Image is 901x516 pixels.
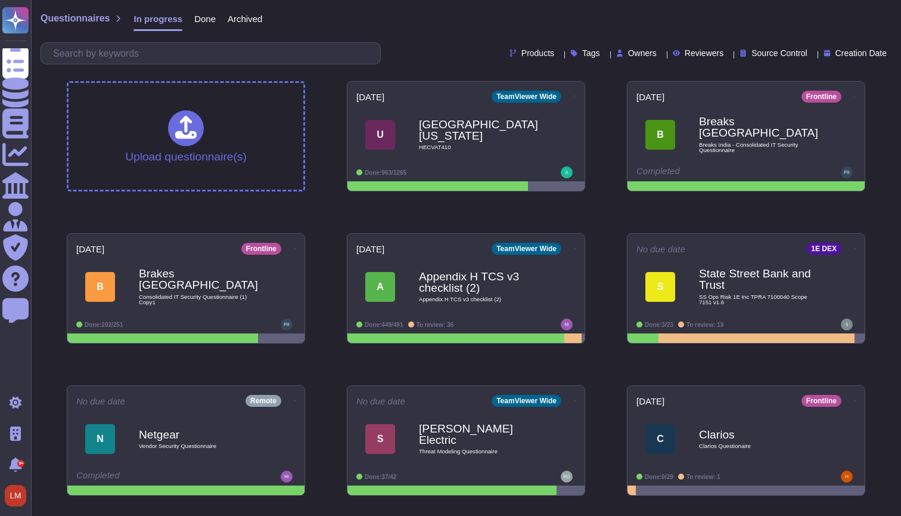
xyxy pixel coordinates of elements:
[356,245,384,254] span: [DATE]
[645,272,675,302] div: S
[133,14,182,23] span: In progress
[636,397,664,406] span: [DATE]
[636,92,664,101] span: [DATE]
[246,395,281,407] div: Remote
[47,43,380,64] input: Search by keywords
[685,49,723,57] span: Reviewers
[139,443,258,449] span: Vendor Security Questionnaire
[801,395,841,407] div: Frontline
[365,322,403,328] span: Done: 449/491
[419,296,538,302] span: Appendix H TCS v3 checklist (2)
[419,271,538,293] b: Appendix H TCS v3 checklist (2)
[699,443,818,449] span: Clarios Questionaire
[636,245,685,254] span: No due date
[686,322,724,328] span: To review: 19
[241,243,281,255] div: Frontline
[699,116,818,138] b: Breaks [GEOGRAPHIC_DATA]
[645,424,675,454] div: C
[419,423,538,446] b: [PERSON_NAME] Electric
[356,92,384,101] span: [DATE]
[85,272,115,302] div: B
[561,166,573,178] img: user
[699,294,818,305] span: SS Ops Risk 1E Inc TPRA 7100040 Scope 7151 v1.6
[645,120,675,150] div: B
[492,243,561,255] div: TeamViewer Wide
[628,49,657,57] span: Owners
[41,14,110,23] span: Questionnaires
[281,319,293,330] img: user
[751,49,807,57] span: Source Control
[686,474,720,480] span: To review: 1
[365,272,395,302] div: A
[582,49,600,57] span: Tags
[841,471,853,483] img: user
[806,243,841,255] div: 1E DEX
[365,474,396,480] span: Done: 37/42
[699,268,818,291] b: State Street Bank and Trust
[419,119,538,141] b: [GEOGRAPHIC_DATA][US_STATE]
[645,474,673,480] span: Done: 0/29
[841,166,853,178] img: user
[139,268,258,291] b: Brakes [GEOGRAPHIC_DATA]
[85,424,115,454] div: N
[17,460,24,467] div: 9+
[76,471,222,483] div: Completed
[561,319,573,330] img: user
[194,14,216,23] span: Done
[419,449,538,455] span: Threat Modeling Questionnaire
[699,429,818,440] b: Clarios
[492,395,561,407] div: TeamViewer Wide
[5,485,26,506] img: user
[365,169,406,176] span: Done: 963/1265
[139,294,258,305] span: Consolidated IT Security Questionnaire (1) Copy1
[281,471,293,483] img: user
[801,91,841,103] div: Frontline
[2,483,35,509] button: user
[125,110,247,162] div: Upload questionnaire(s)
[76,245,104,254] span: [DATE]
[841,319,853,330] img: user
[521,49,554,57] span: Products
[645,322,673,328] span: Done: 3/23
[365,120,395,150] div: U
[365,424,395,454] div: S
[85,322,123,328] span: Done: 202/251
[699,142,818,153] span: Breaks India - Consolidated IT Security Questionnaire
[228,14,262,23] span: Archived
[139,429,258,440] b: Netgear
[561,471,573,483] img: user
[636,166,782,178] div: Completed
[492,91,561,103] div: TeamViewer Wide
[419,144,538,150] span: HECVAT410
[356,397,405,406] span: No due date
[417,322,454,328] span: To review: 36
[835,49,887,57] span: Creation Date
[76,397,125,406] span: No due date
